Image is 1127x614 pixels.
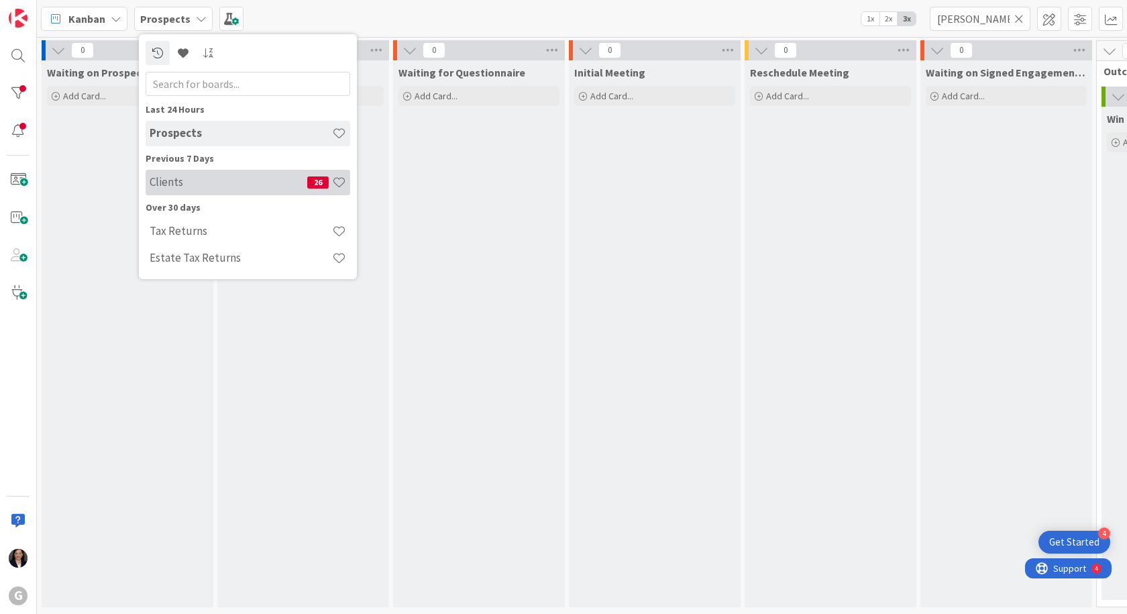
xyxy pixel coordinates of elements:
[28,2,61,18] span: Support
[879,12,898,25] span: 2x
[861,12,879,25] span: 1x
[590,90,633,102] span: Add Card...
[150,251,332,264] h4: Estate Tax Returns
[774,42,797,58] span: 0
[574,66,645,79] span: Initial Meeting
[598,42,621,58] span: 0
[146,201,350,215] div: Over 30 days
[950,42,973,58] span: 0
[307,176,329,189] span: 26
[942,90,985,102] span: Add Card...
[70,5,73,16] div: 4
[146,72,350,96] input: Search for boards...
[1049,535,1099,549] div: Get Started
[930,7,1030,31] input: Quick Filter...
[1098,527,1110,540] div: 4
[146,103,350,117] div: Last 24 Hours
[415,90,458,102] span: Add Card...
[71,42,94,58] span: 0
[47,66,207,79] span: Waiting on Prospect to Schedule
[423,42,445,58] span: 0
[140,12,191,25] b: Prospects
[150,126,332,140] h4: Prospects
[766,90,809,102] span: Add Card...
[9,586,28,605] div: G
[898,12,916,25] span: 3x
[9,549,28,568] img: AM
[150,224,332,238] h4: Tax Returns
[926,66,1087,79] span: Waiting on Signed Engagement Letter
[150,175,307,189] h4: Clients
[146,152,350,166] div: Previous 7 Days
[9,9,28,28] img: Visit kanbanzone.com
[750,66,849,79] span: Reschedule Meeting
[398,66,525,79] span: Waiting for Questionnaire
[1038,531,1110,554] div: Open Get Started checklist, remaining modules: 4
[1107,112,1124,125] span: Win
[63,90,106,102] span: Add Card...
[68,11,105,27] span: Kanban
